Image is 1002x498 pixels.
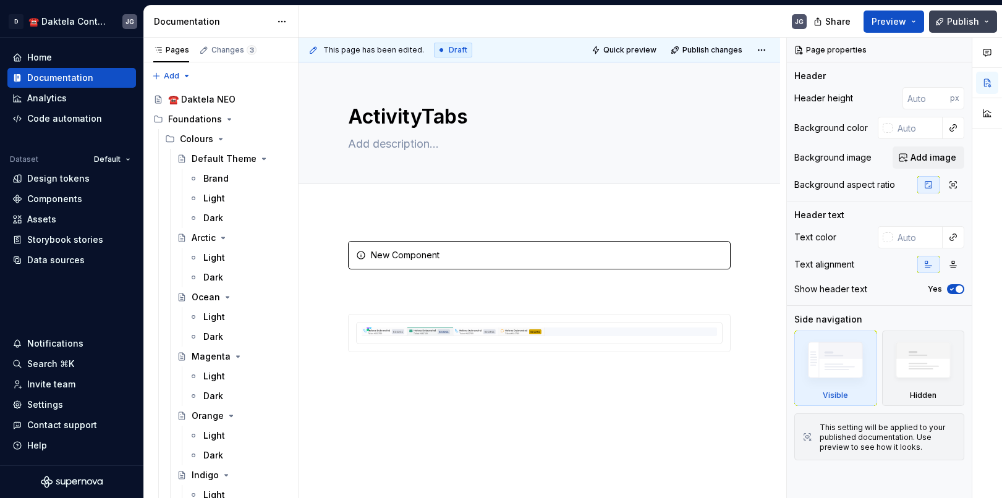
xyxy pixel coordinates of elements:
[10,154,38,164] div: Dataset
[929,11,997,33] button: Publish
[9,14,23,29] div: D
[902,87,950,109] input: Auto
[184,188,293,208] a: Light
[823,390,848,400] div: Visible
[153,45,189,55] div: Pages
[148,109,293,129] div: Foundations
[882,331,965,406] div: Hidden
[864,11,924,33] button: Preview
[27,172,90,185] div: Design tokens
[184,426,293,445] a: Light
[247,45,257,55] span: 3
[794,331,877,406] div: Visible
[7,189,136,209] a: Components
[794,313,862,326] div: Side navigation
[184,248,293,268] a: Light
[203,192,225,205] div: Light
[893,226,943,248] input: Auto
[27,378,75,390] div: Invite team
[7,415,136,435] button: Contact support
[27,112,102,125] div: Code automation
[928,284,942,294] label: Yes
[94,154,121,164] span: Default
[172,149,293,169] a: Default Theme
[192,350,231,363] div: Magenta
[184,307,293,327] a: Light
[603,45,656,55] span: Quick preview
[203,390,223,402] div: Dark
[211,45,257,55] div: Changes
[172,228,293,248] a: Arctic
[184,445,293,465] a: Dark
[168,113,222,125] div: Foundations
[27,254,85,266] div: Data sources
[192,410,224,422] div: Orange
[794,283,867,295] div: Show header text
[667,41,748,59] button: Publish changes
[184,386,293,406] a: Dark
[825,15,851,28] span: Share
[910,390,936,400] div: Hidden
[203,429,225,442] div: Light
[27,92,67,104] div: Analytics
[820,423,956,452] div: This setting will be applied to your published documentation. Use preview to see how it looks.
[172,465,293,485] a: Indigo
[180,133,213,145] div: Colours
[7,334,136,353] button: Notifications
[164,71,179,81] span: Add
[203,212,223,224] div: Dark
[27,51,52,64] div: Home
[27,72,93,84] div: Documentation
[172,406,293,426] a: Orange
[794,179,895,191] div: Background aspect ratio
[794,70,826,82] div: Header
[947,15,979,28] span: Publish
[7,395,136,415] a: Settings
[893,146,964,169] button: Add image
[7,88,136,108] a: Analytics
[794,258,854,271] div: Text alignment
[7,48,136,67] a: Home
[28,15,108,28] div: ☎️ Daktela Contact Centre
[160,129,293,149] div: Colours
[27,234,103,246] div: Storybook stories
[184,327,293,347] a: Dark
[7,436,136,455] button: Help
[27,399,63,411] div: Settings
[7,109,136,129] a: Code automation
[172,287,293,307] a: Ocean
[125,17,134,27] div: JG
[27,193,82,205] div: Components
[7,250,136,270] a: Data sources
[893,117,943,139] input: Auto
[184,366,293,386] a: Light
[192,153,257,165] div: Default Theme
[7,374,136,394] a: Invite team
[88,151,136,168] button: Default
[203,331,223,343] div: Dark
[7,209,136,229] a: Assets
[794,151,872,164] div: Background image
[872,15,906,28] span: Preview
[203,172,229,185] div: Brand
[27,337,83,350] div: Notifications
[172,347,293,366] a: Magenta
[184,268,293,287] a: Dark
[41,476,103,488] svg: Supernova Logo
[2,8,141,35] button: D☎️ Daktela Contact CentreJG
[449,45,467,55] span: Draft
[192,232,216,244] div: Arctic
[807,11,859,33] button: Share
[192,469,219,481] div: Indigo
[911,151,956,164] span: Add image
[27,439,47,452] div: Help
[203,271,223,284] div: Dark
[7,169,136,188] a: Design tokens
[203,449,223,462] div: Dark
[168,93,236,106] div: ☎️ Daktela NEO
[203,251,225,264] div: Light
[148,67,195,85] button: Add
[184,169,293,188] a: Brand
[588,41,662,59] button: Quick preview
[184,208,293,228] a: Dark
